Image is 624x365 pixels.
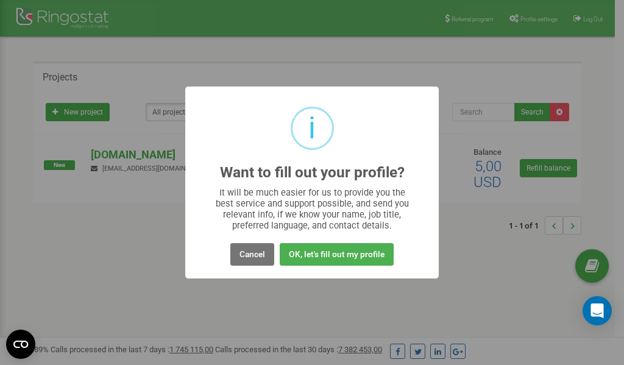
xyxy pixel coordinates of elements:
button: Open CMP widget [6,330,35,359]
button: OK, let's fill out my profile [280,243,394,266]
div: i [308,108,316,148]
button: Cancel [230,243,274,266]
div: Open Intercom Messenger [583,296,612,325]
h2: Want to fill out your profile? [220,165,405,181]
div: It will be much easier for us to provide you the best service and support possible, and send you ... [210,187,415,231]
